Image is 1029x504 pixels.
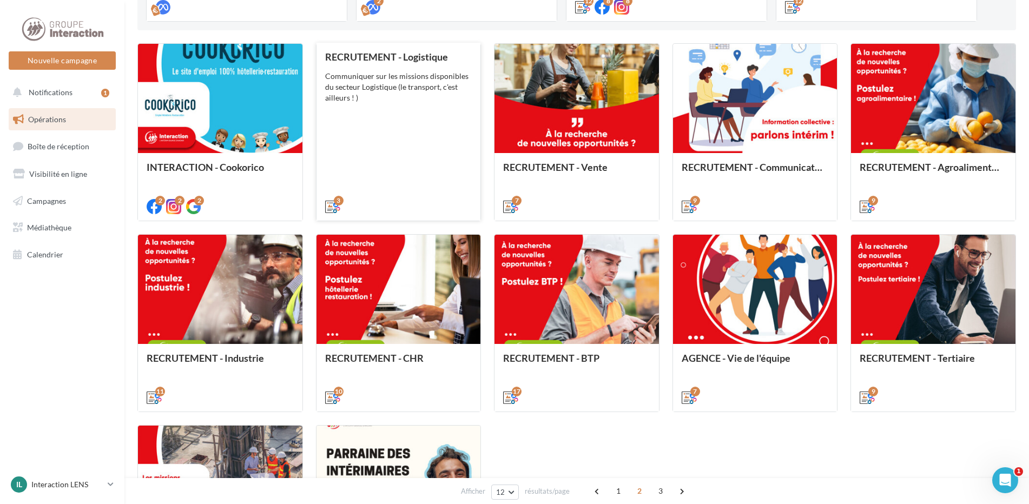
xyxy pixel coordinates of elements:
a: Visibilité en ligne [6,163,118,185]
div: 2 [155,196,165,205]
div: 2 [194,196,204,205]
a: Médiathèque [6,216,118,239]
span: Opérations [28,115,66,124]
div: 17 [512,387,522,396]
div: 7 [512,196,522,205]
div: RECRUTEMENT - Agroalimentaire [860,162,1007,183]
a: IL Interaction LENS [9,474,116,495]
div: RECRUTEMENT - Logistique [325,51,472,62]
span: 3 [652,482,669,500]
span: 12 [496,488,505,496]
div: 3 [334,196,344,205]
span: résultats/page [525,486,570,496]
div: RECRUTEMENT - Industrie [147,353,294,374]
span: Médiathèque [27,223,71,232]
span: Campagnes [27,196,66,205]
div: Communiquer sur les missions disponibles du secteur Logistique (le transport, c'est ailleurs ! ) [325,71,472,103]
div: 2 [175,196,184,205]
a: Boîte de réception [6,135,118,158]
div: RECRUTEMENT - BTP [503,353,650,374]
span: IL [16,479,22,490]
a: Opérations [6,108,118,131]
div: RECRUTEMENT - Vente [503,162,650,183]
div: 1 [101,89,109,97]
button: Nouvelle campagne [9,51,116,70]
div: RECRUTEMENT - Communication externe [682,162,829,183]
button: Notifications 1 [6,81,114,104]
div: 9 [690,196,700,205]
span: 1 [610,482,627,500]
a: Calendrier [6,243,118,266]
span: 1 [1014,467,1023,476]
span: Notifications [29,88,72,97]
p: Interaction LENS [31,479,103,490]
div: 9 [868,196,878,205]
span: Boîte de réception [28,142,89,151]
div: RECRUTEMENT - Tertiaire [860,353,1007,374]
span: Visibilité en ligne [29,169,87,178]
div: 10 [334,387,344,396]
div: AGENCE - Vie de l'équipe [682,353,829,374]
a: Campagnes [6,190,118,213]
div: 7 [690,387,700,396]
div: 9 [868,387,878,396]
iframe: Intercom live chat [992,467,1018,493]
div: INTERACTION - Cookorico [147,162,294,183]
span: Calendrier [27,250,63,259]
span: Afficher [461,486,485,496]
span: 2 [631,482,648,500]
div: RECRUTEMENT - CHR [325,353,472,374]
button: 12 [491,485,519,500]
div: 11 [155,387,165,396]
